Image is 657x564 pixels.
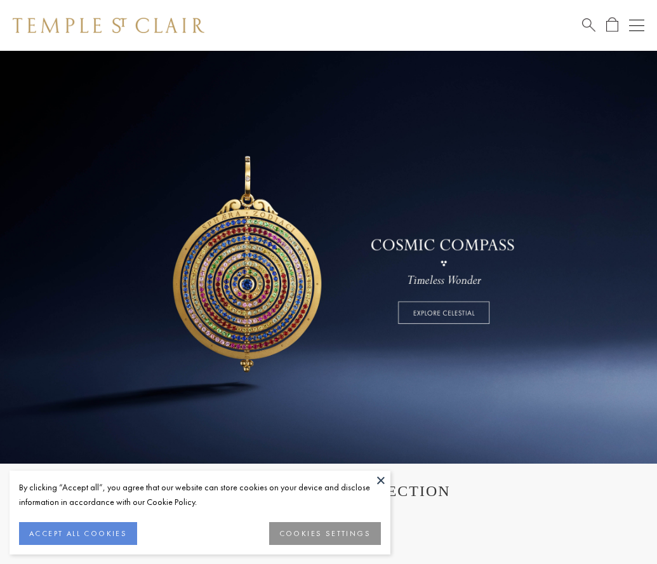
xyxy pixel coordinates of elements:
div: By clicking “Accept all”, you agree that our website can store cookies on your device and disclos... [19,480,381,509]
button: Open navigation [629,18,644,33]
button: ACCEPT ALL COOKIES [19,522,137,545]
button: COOKIES SETTINGS [269,522,381,545]
img: Temple St. Clair [13,18,204,33]
a: Search [582,17,595,33]
a: Open Shopping Bag [606,17,618,33]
